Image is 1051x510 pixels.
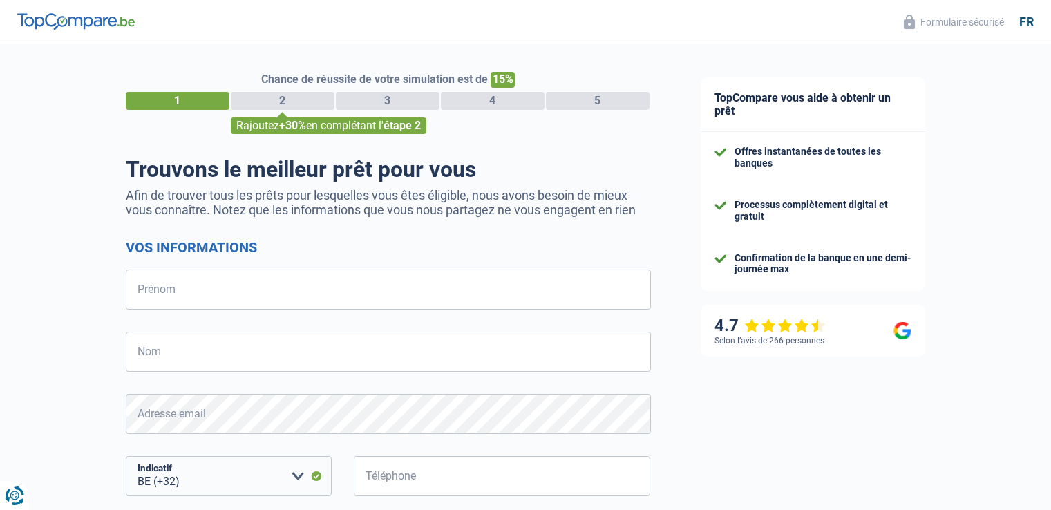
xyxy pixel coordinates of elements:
div: 5 [546,92,650,110]
div: Offres instantanées de toutes les banques [735,146,911,169]
div: 2 [231,92,334,110]
div: TopCompare vous aide à obtenir un prêt [701,77,925,132]
div: Confirmation de la banque en une demi-journée max [735,252,911,276]
div: fr [1019,15,1034,30]
div: Selon l’avis de 266 personnes [714,336,824,346]
span: étape 2 [384,119,421,132]
span: Chance de réussite de votre simulation est de [261,73,488,86]
div: 1 [126,92,229,110]
div: 3 [336,92,439,110]
p: Afin de trouver tous les prêts pour lesquelles vous êtes éligible, nous avons besoin de mieux vou... [126,188,651,217]
button: Formulaire sécurisé [896,10,1012,33]
span: +30% [279,119,306,132]
div: Processus complètement digital et gratuit [735,199,911,223]
div: 4 [441,92,545,110]
input: 401020304 [354,456,651,496]
img: TopCompare Logo [17,13,135,30]
h2: Vos informations [126,239,651,256]
div: 4.7 [714,316,826,336]
span: 15% [491,72,515,88]
div: Rajoutez en complétant l' [231,117,426,134]
h1: Trouvons le meilleur prêt pour vous [126,156,651,182]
